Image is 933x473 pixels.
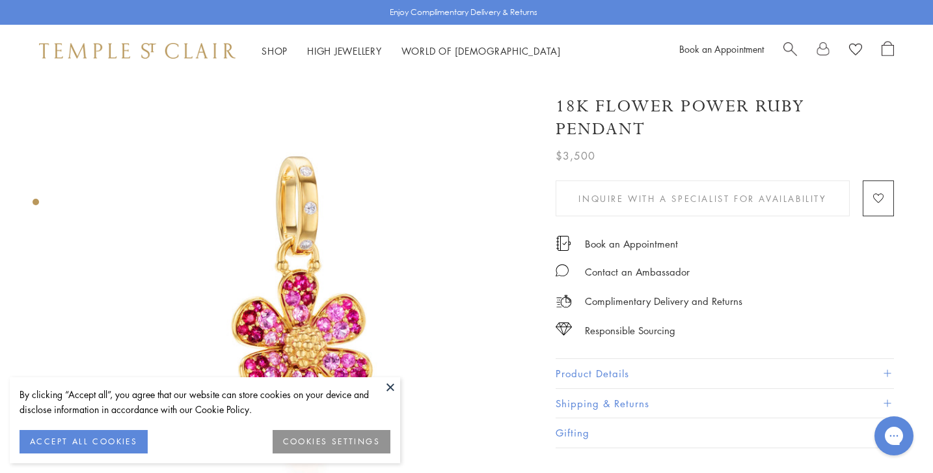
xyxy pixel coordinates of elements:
button: ACCEPT ALL COOKIES [20,430,148,453]
div: By clicking “Accept all”, you agree that our website can store cookies on your device and disclos... [20,387,390,417]
img: MessageIcon-01_2.svg [556,264,569,277]
a: High JewelleryHigh Jewellery [307,44,382,57]
a: View Wishlist [849,41,862,61]
p: Complimentary Delivery and Returns [585,293,742,309]
a: Search [783,41,797,61]
button: Product Details [556,359,894,388]
span: $3,500 [556,147,595,164]
a: Book an Appointment [585,236,678,251]
a: Open Shopping Bag [882,41,894,61]
p: Enjoy Complimentary Delivery & Returns [390,6,537,19]
a: World of [DEMOGRAPHIC_DATA]World of [DEMOGRAPHIC_DATA] [401,44,561,57]
div: Contact an Ambassador [585,264,690,280]
a: Book an Appointment [679,42,764,55]
button: Gifting [556,418,894,448]
button: COOKIES SETTINGS [273,430,390,453]
img: icon_delivery.svg [556,293,572,309]
a: ShopShop [262,44,288,57]
iframe: Gorgias live chat messenger [868,412,920,460]
span: Inquire With A Specialist for Availability [578,192,826,206]
button: Inquire With A Specialist for Availability [556,180,850,216]
h1: 18K Flower Power Ruby Pendant [556,95,894,141]
img: Temple St. Clair [39,43,236,59]
img: icon_sourcing.svg [556,322,572,336]
nav: Main navigation [262,43,561,59]
div: Responsible Sourcing [585,322,675,339]
button: Shipping & Returns [556,389,894,418]
img: icon_appointment.svg [556,236,571,251]
div: Product gallery navigation [33,195,39,216]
